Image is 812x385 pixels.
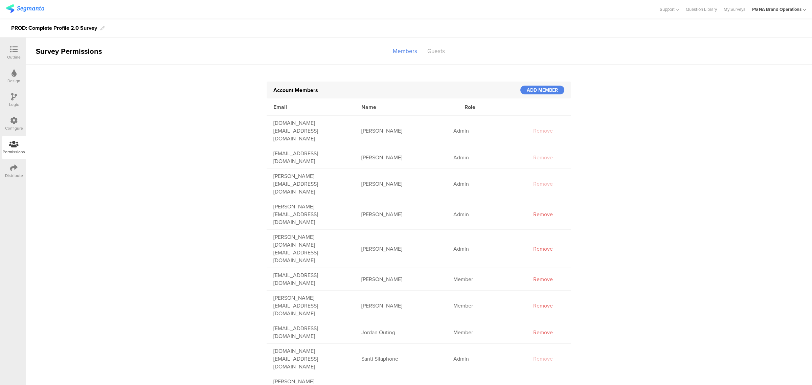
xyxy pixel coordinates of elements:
div: Jordan Outing [355,329,447,336]
div: Member [447,329,526,336]
div: ADD MEMBER [520,86,564,94]
div: Distribute [5,173,23,179]
div: Admin [447,355,526,363]
div: Permissions [3,149,25,155]
div: Configure [5,125,23,131]
span: Support [660,6,675,13]
div: kandirithy.m@pg.com [267,271,355,287]
div: Outline [7,54,21,60]
div: PROD: Complete Profile 2.0 Survey [11,23,97,33]
div: Remove [526,302,560,310]
div: shirley.j@pg.com [267,203,355,226]
div: Remove [526,245,560,253]
div: Admin [447,210,526,218]
div: Email [267,103,355,111]
div: Santi Silaphone [355,355,447,363]
div: silaphone.ss@pg.com [267,347,355,370]
div: gallup.r@pg.com [267,150,355,165]
div: Member [447,275,526,283]
div: Admin [447,245,526,253]
div: [PERSON_NAME] [355,302,447,310]
div: hernandez.a.82@pg.com [267,294,355,317]
div: Member [447,302,526,310]
div: PG NA Brand Operations [752,6,802,13]
div: Guests [422,45,450,57]
div: [PERSON_NAME] [355,275,447,283]
div: [PERSON_NAME] [355,210,447,218]
div: [PERSON_NAME] [355,245,447,253]
div: Account Members [273,86,520,94]
div: skifstad.sl@pg.com [267,233,355,264]
div: Admin [447,180,526,188]
div: outing.js@pg.com [267,324,355,340]
div: [PERSON_NAME] [355,180,447,188]
div: schaefer.mj@pg.com [267,172,355,196]
div: Name [355,103,458,111]
div: Survey Permissions [26,46,104,57]
div: [PERSON_NAME] [355,154,447,161]
img: segmanta logo [6,4,44,13]
div: Role [458,103,537,111]
div: [PERSON_NAME] [355,127,447,135]
div: Members [388,45,422,57]
div: Logic [9,101,19,108]
div: Admin [447,127,526,135]
div: Remove [526,275,560,283]
div: Design [7,78,20,84]
div: Remove [526,210,560,218]
div: dunkirk.ae@pg.com [267,119,355,142]
div: Remove [526,329,560,336]
div: Admin [447,154,526,161]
